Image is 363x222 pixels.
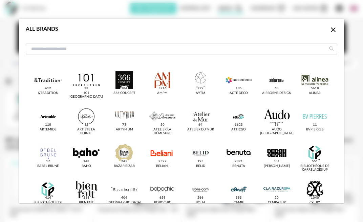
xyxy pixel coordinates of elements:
div: Babel Brune [37,164,59,168]
div: &tradition [38,91,58,95]
div: Bien Fait [79,201,94,205]
span: 551 [311,159,319,164]
span: 23 [83,86,89,91]
span: 63 [274,86,280,91]
div: Benuta [232,164,245,168]
span: 404 [120,196,128,200]
span: 12 [83,123,89,127]
span: 73 [121,123,127,127]
div: BVpierres [306,128,323,132]
div: Belid [196,164,205,168]
div: 366 Concept [113,91,135,95]
div: AMPM [157,91,168,95]
span: 184 [120,86,128,91]
span: 143 [82,159,90,164]
div: [PERSON_NAME] [264,164,290,168]
span: 195 [196,159,205,164]
span: 393 [235,196,243,200]
div: Bazar Bizar [114,164,135,168]
span: 118 [82,196,90,200]
div: Bolia [196,201,206,205]
div: CAMIF [234,201,244,205]
div: Artemide [40,128,57,132]
span: 1623 [234,123,244,127]
span: 11 [312,123,318,127]
span: 1040 [310,196,320,200]
div: All brands [26,26,58,33]
span: 2091 [234,159,244,164]
span: 110 [44,123,52,127]
span: 64 [197,123,204,127]
span: 105 [235,86,243,91]
span: 414 [44,196,52,200]
div: Alinea [309,91,321,95]
div: CLAIRAZUR [268,201,286,205]
span: 581 [273,159,281,164]
span: 612 [44,86,52,91]
div: Acte DECO [230,91,248,95]
div: Atelier La Démesure [148,128,177,135]
span: 5618 [310,86,320,91]
span: 17 [45,159,51,164]
div: Beliani [156,164,169,168]
span: 266 [196,196,205,200]
span: 36 [274,123,280,127]
div: Baho [82,164,91,168]
span: 229 [196,86,205,91]
span: 5716 [157,86,168,91]
div: Bobochic [154,201,171,205]
div: Atelier du Mur [187,128,214,132]
div: dialog [19,19,344,203]
span: 50 [159,123,166,127]
div: 101 [GEOGRAPHIC_DATA] [69,91,103,99]
span: 245 [120,159,128,164]
div: CXL by [PERSON_NAME] [300,201,330,208]
span: 20 [274,196,280,200]
div: AYTM [196,91,205,95]
span: Close icon [329,27,337,32]
span: 659 [158,196,167,200]
div: [GEOGRAPHIC_DATA] [108,201,141,205]
div: Audo [GEOGRAPHIC_DATA] [260,128,294,135]
div: Bibliothèque de Carrelages UP [300,164,330,172]
div: Airborne Design [262,91,291,95]
div: Artynium [116,128,133,132]
span: 2597 [157,159,168,164]
div: Atticgo [231,128,246,132]
div: Bibliothèque de Parquets UP [33,201,63,208]
div: Artiste La Pointe [71,128,101,135]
